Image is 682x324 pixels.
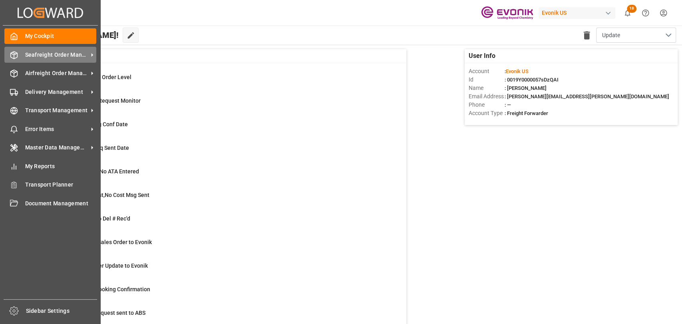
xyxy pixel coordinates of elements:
span: : 0019Y0000057sDzQAI [505,77,559,83]
span: Document Management [25,199,97,208]
span: My Reports [25,162,97,171]
span: Id [469,76,505,84]
a: 31ABS: Missing Booking ConfirmationShipment [41,285,396,302]
a: 10ETA > 10 Days , No ATA EnteredShipment [41,167,396,184]
a: Document Management [4,195,96,211]
span: ETD>3 Days Past,No Cost Msg Sent [61,192,149,198]
span: : Freight Forwarder [505,110,548,116]
span: Airfreight Order Management [25,69,88,78]
span: Account [469,67,505,76]
span: User Info [469,51,495,61]
a: 44ABS: No Init Bkg Conf DateShipment [41,120,396,137]
a: Transport Planner [4,177,96,193]
img: Evonik-brand-mark-Deep-Purple-RGB.jpeg_1700498283.jpeg [481,6,533,20]
span: Account Type [469,109,505,117]
a: 12ABS: No Bkg Req Sent DateShipment [41,144,396,161]
a: 0Scorecard Bkg Request MonitorShipment [41,97,396,113]
span: Scorecard Bkg Request Monitor [61,97,141,104]
button: open menu [596,28,676,43]
span: Transport Planner [25,181,97,189]
span: : — [505,102,511,108]
span: : [PERSON_NAME][EMAIL_ADDRESS][PERSON_NAME][DOMAIN_NAME] [505,93,669,99]
span: : [PERSON_NAME] [505,85,547,91]
button: Evonik US [539,5,618,20]
a: My Cockpit [4,28,96,44]
a: 0MOT Missing at Order LevelSales Order-IVPO [41,73,396,90]
span: Seafreight Order Management [25,51,88,59]
span: Error Items [25,125,88,133]
button: Help Center [636,4,654,22]
button: show 18 new notifications [618,4,636,22]
span: Master Data Management [25,143,88,152]
span: Evonik US [506,68,529,74]
a: 3ETD < 3 Days,No Del # Rec'dShipment [41,215,396,231]
span: Update [602,31,620,40]
span: 18 [627,5,636,13]
a: 25ETD>3 Days Past,No Cost Msg SentShipment [41,191,396,208]
span: Phone [469,101,505,109]
span: Pending Bkg Request sent to ABS [61,310,145,316]
a: My Reports [4,158,96,174]
span: Error Sales Order Update to Evonik [61,262,148,269]
span: My Cockpit [25,32,97,40]
span: Email Address [469,92,505,101]
span: Sidebar Settings [26,307,97,315]
div: Evonik US [539,7,615,19]
span: : [505,68,529,74]
a: 0Error Sales Order Update to EvonikShipment [41,262,396,278]
span: Name [469,84,505,92]
span: Transport Management [25,106,88,115]
a: 0Error on Initial Sales Order to EvonikShipment [41,238,396,255]
span: Error on Initial Sales Order to Evonik [61,239,152,245]
span: ABS: Missing Booking Confirmation [61,286,150,292]
span: Delivery Management [25,88,88,96]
